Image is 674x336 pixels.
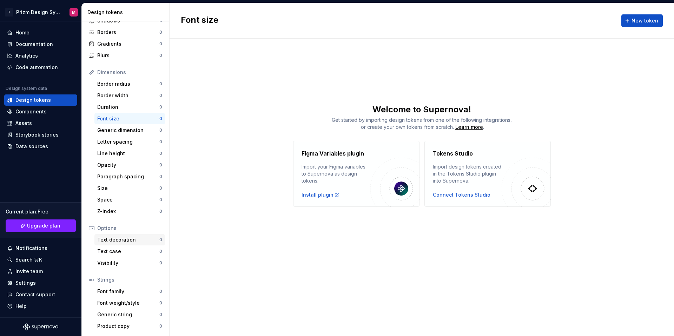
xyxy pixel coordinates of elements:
[159,81,162,87] div: 0
[23,323,58,330] a: Supernova Logo
[159,323,162,329] div: 0
[15,245,47,252] div: Notifications
[97,92,159,99] div: Border width
[97,208,159,215] div: Z-index
[6,208,76,215] div: Current plan : Free
[97,173,159,180] div: Paragraph spacing
[4,243,77,254] button: Notifications
[159,104,162,110] div: 0
[94,257,165,269] a: Visibility0
[4,94,77,106] a: Design tokens
[159,185,162,191] div: 0
[97,196,159,203] div: Space
[15,256,42,263] div: Search ⌘K
[94,234,165,245] a: Text decoration0
[5,8,13,17] div: T
[159,237,162,243] div: 0
[94,309,165,320] a: Generic string0
[159,312,162,317] div: 0
[97,311,159,318] div: Generic string
[632,17,658,24] span: New token
[97,115,159,122] div: Font size
[159,127,162,133] div: 0
[4,39,77,50] a: Documentation
[170,104,674,115] div: Welcome to Supernova!
[621,14,663,27] button: New token
[15,108,47,115] div: Components
[97,69,162,76] div: Dimensions
[94,125,165,136] a: Generic dimension0
[94,286,165,297] a: Font family0
[97,248,159,255] div: Text case
[4,266,77,277] a: Invite team
[15,303,27,310] div: Help
[1,5,80,20] button: TPrizm Design SystemM
[94,159,165,171] a: Opacity0
[86,27,165,38] a: Borders0
[4,277,77,289] a: Settings
[97,323,159,330] div: Product copy
[4,301,77,312] button: Help
[15,29,29,36] div: Home
[15,52,38,59] div: Analytics
[4,27,77,38] a: Home
[15,291,55,298] div: Contact support
[97,225,162,232] div: Options
[94,297,165,309] a: Font weight/style0
[159,139,162,145] div: 0
[97,288,159,295] div: Font family
[97,162,159,169] div: Opacity
[86,38,165,50] a: Gradients0
[97,236,159,243] div: Text decoration
[94,148,165,159] a: Line height0
[15,268,43,275] div: Invite team
[15,279,36,286] div: Settings
[159,151,162,156] div: 0
[159,53,162,58] div: 0
[27,222,60,229] span: Upgrade plan
[159,300,162,306] div: 0
[159,29,162,35] div: 0
[4,141,77,152] a: Data sources
[94,171,165,182] a: Paragraph spacing0
[433,191,490,198] button: Connect Tokens Studio
[159,41,162,47] div: 0
[15,97,51,104] div: Design tokens
[94,136,165,147] a: Letter spacing0
[94,113,165,124] a: Font size0
[94,206,165,217] a: Z-index0
[15,143,48,150] div: Data sources
[4,254,77,265] button: Search ⌘K
[4,62,77,73] a: Code automation
[159,174,162,179] div: 0
[159,162,162,168] div: 0
[97,299,159,307] div: Font weight/style
[302,191,340,198] a: Install plugin
[15,64,58,71] div: Code automation
[159,289,162,294] div: 0
[97,276,162,283] div: Strings
[159,116,162,121] div: 0
[86,50,165,61] a: Blurs0
[159,93,162,98] div: 0
[15,131,59,138] div: Storybook stories
[94,194,165,205] a: Space0
[159,260,162,266] div: 0
[97,127,159,134] div: Generic dimension
[433,163,502,184] div: Import design tokens created in the Tokens Studio plugin into Supernova.
[433,149,473,158] h4: Tokens Studio
[97,138,159,145] div: Letter spacing
[159,249,162,254] div: 0
[97,52,159,59] div: Blurs
[97,40,159,47] div: Gradients
[94,321,165,332] a: Product copy0
[332,117,512,130] span: Get started by importing design tokens from one of the following integrations, or create your own...
[455,124,483,131] div: Learn more
[97,104,159,111] div: Duration
[94,90,165,101] a: Border width0
[97,259,159,266] div: Visibility
[159,209,162,214] div: 0
[181,14,218,27] h2: Font size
